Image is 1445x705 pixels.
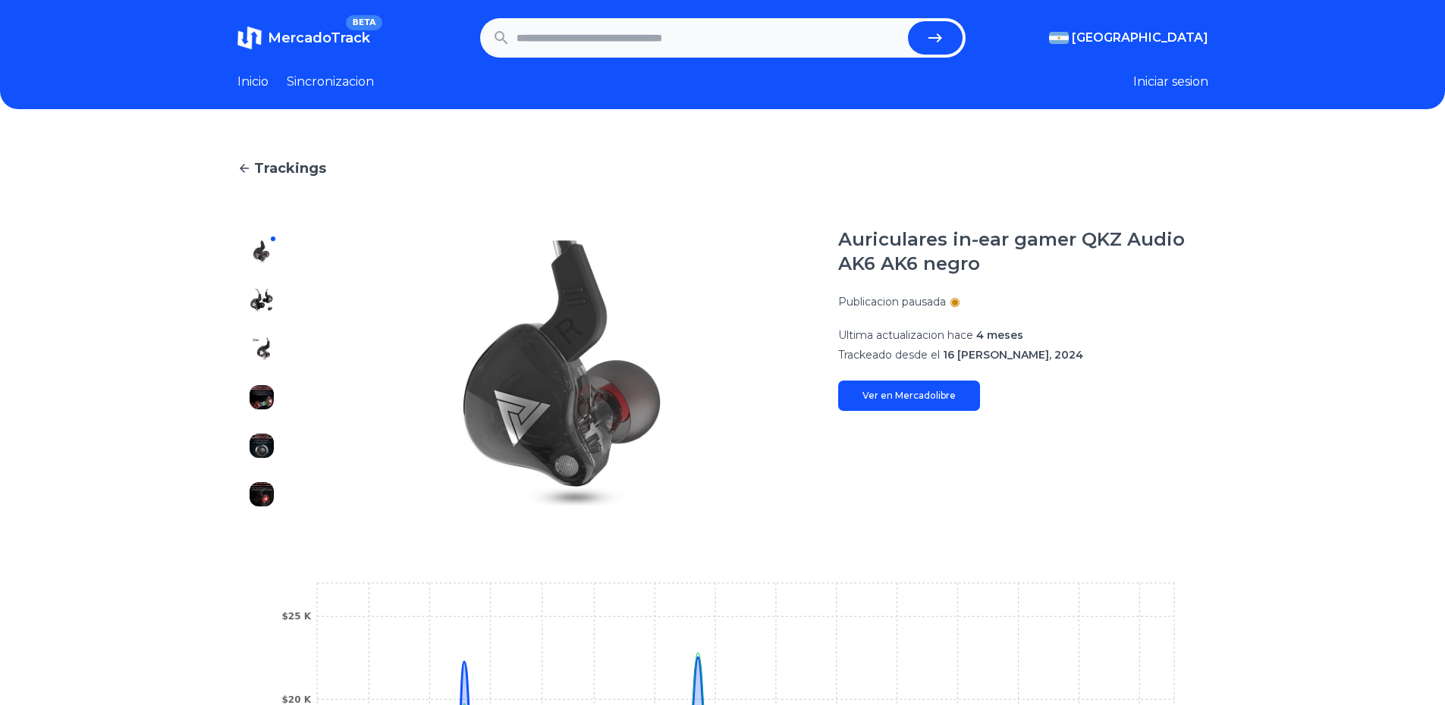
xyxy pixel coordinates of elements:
[281,611,311,622] tspan: $25 K
[838,328,973,342] span: Ultima actualizacion hace
[237,26,370,50] a: MercadoTrackBETA
[250,288,274,312] img: Auriculares in-ear gamer QKZ Audio AK6 AK6 negro
[250,482,274,506] img: Auriculares in-ear gamer QKZ Audio AK6 AK6 negro
[838,294,946,309] p: Publicacion pausada
[838,348,940,362] span: Trackeado desde el
[237,26,262,50] img: MercadoTrack
[281,694,311,705] tspan: $20 K
[268,30,370,46] span: MercadoTrack
[237,158,1208,179] a: Trackings
[1049,29,1208,47] button: [GEOGRAPHIC_DATA]
[838,227,1208,276] h1: Auriculares in-ear gamer QKZ Audio AK6 AK6 negro
[346,15,382,30] span: BETA
[250,385,274,409] img: Auriculares in-ear gamer QKZ Audio AK6 AK6 negro
[287,73,374,91] a: Sincronizacion
[1072,29,1208,47] span: [GEOGRAPHIC_DATA]
[838,381,980,411] a: Ver en Mercadolibre
[943,348,1083,362] span: 16 [PERSON_NAME], 2024
[237,73,269,91] a: Inicio
[250,337,274,361] img: Auriculares in-ear gamer QKZ Audio AK6 AK6 negro
[316,227,808,519] img: Auriculares in-ear gamer QKZ Audio AK6 AK6 negro
[250,240,274,264] img: Auriculares in-ear gamer QKZ Audio AK6 AK6 negro
[250,434,274,458] img: Auriculares in-ear gamer QKZ Audio AK6 AK6 negro
[1049,32,1069,44] img: Argentina
[254,158,326,179] span: Trackings
[976,328,1023,342] span: 4 meses
[1133,73,1208,91] button: Iniciar sesion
